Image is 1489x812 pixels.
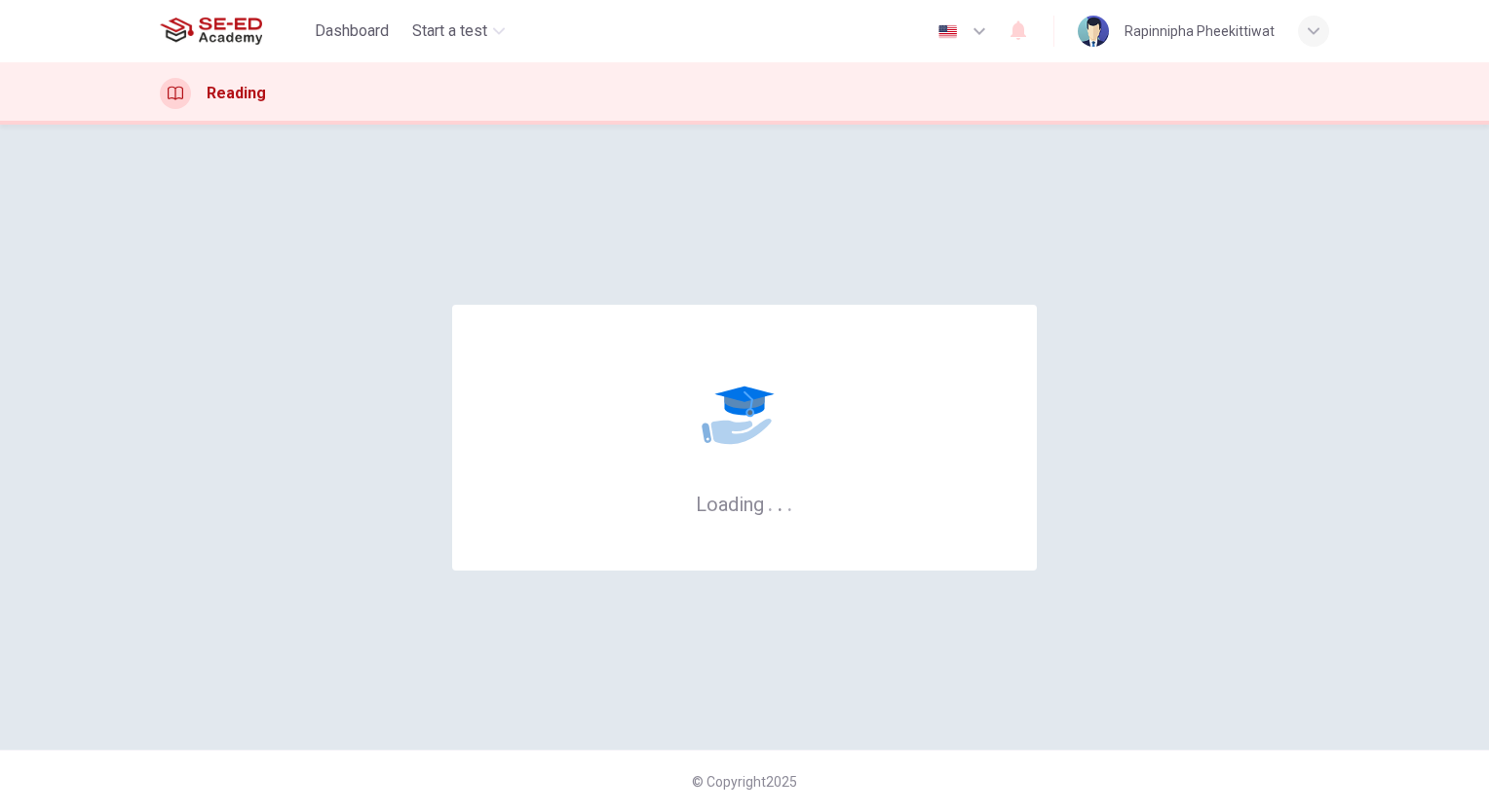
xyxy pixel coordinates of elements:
[696,491,793,516] h6: Loading
[412,19,487,43] span: Start a test
[315,19,389,43] span: Dashboard
[404,14,513,49] button: Start a test
[307,14,397,49] button: Dashboard
[692,774,797,790] span: © Copyright 2025
[207,82,266,105] h1: Reading
[160,12,307,51] a: SE-ED Academy logo
[1078,16,1109,47] img: Profile picture
[160,12,262,51] img: SE-ED Academy logo
[767,486,774,518] h6: .
[777,486,783,518] h6: .
[1125,19,1275,43] div: Rapinnipha Pheekittiwat
[935,24,960,39] img: en
[786,486,793,518] h6: .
